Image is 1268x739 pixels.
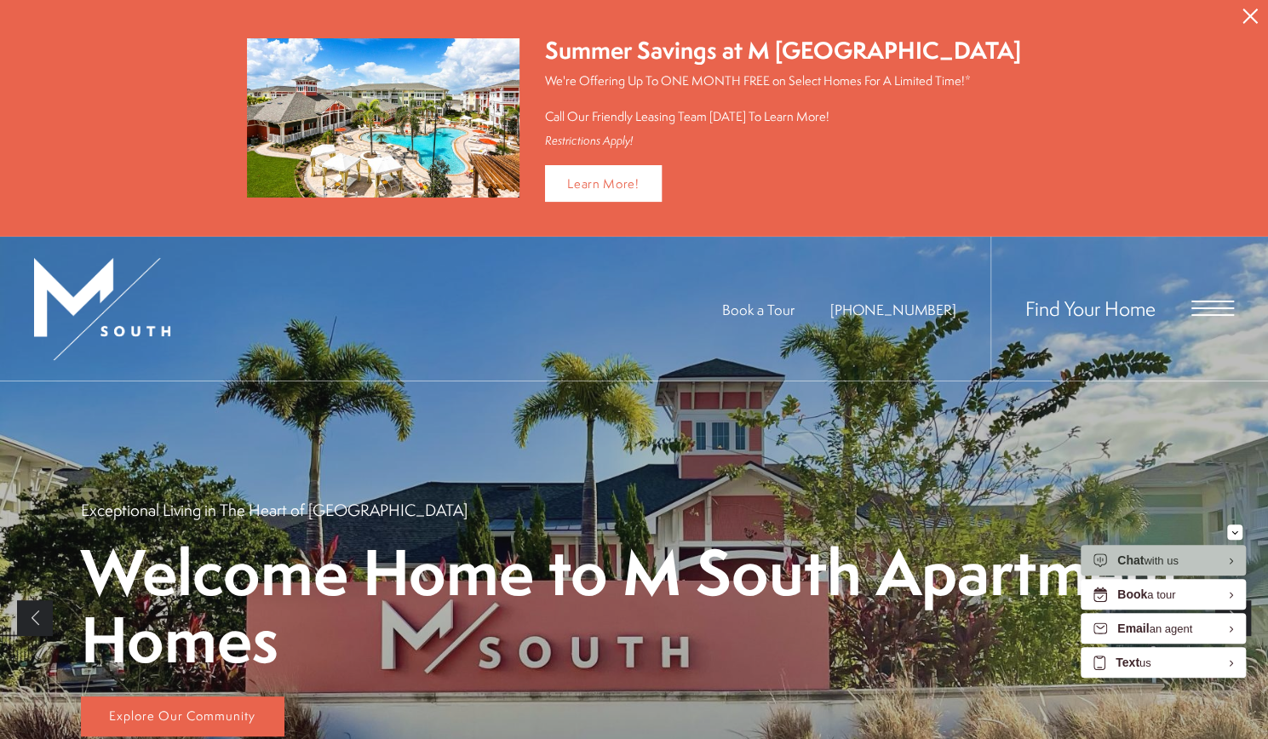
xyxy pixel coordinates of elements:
p: Exceptional Living in The Heart of [GEOGRAPHIC_DATA] [81,499,468,521]
a: Previous [17,600,53,636]
a: Explore Our Community [81,696,284,737]
button: Open Menu [1191,301,1234,316]
p: Welcome Home to M South Apartment Homes [81,538,1188,673]
span: Explore Our Community [109,707,255,725]
img: MSouth [34,258,170,360]
span: [PHONE_NUMBER] [830,300,956,319]
a: Learn More! [545,165,662,202]
a: Book a Tour [722,300,795,319]
a: Call Us at 813-570-8014 [830,300,956,319]
div: Summer Savings at M [GEOGRAPHIC_DATA] [545,34,1021,67]
div: Restrictions Apply! [545,134,1021,148]
a: Find Your Home [1025,295,1156,322]
p: We're Offering Up To ONE MONTH FREE on Select Homes For A Limited Time!* Call Our Friendly Leasin... [545,72,1021,125]
img: Summer Savings at M South Apartments [247,38,519,198]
